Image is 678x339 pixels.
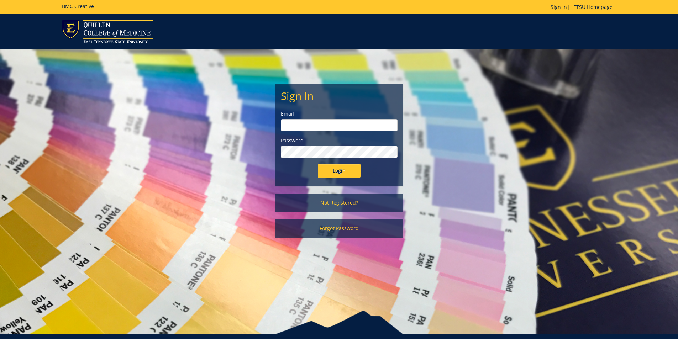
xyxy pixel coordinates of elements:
[275,219,403,238] a: Forgot Password
[62,4,94,9] h5: BMC Creative
[551,4,616,11] p: |
[275,194,403,212] a: Not Registered?
[570,4,616,10] a: ETSU Homepage
[62,20,153,43] img: ETSU logo
[318,164,361,178] input: Login
[551,4,567,10] a: Sign In
[281,110,398,117] label: Email
[281,90,398,102] h2: Sign In
[281,137,398,144] label: Password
